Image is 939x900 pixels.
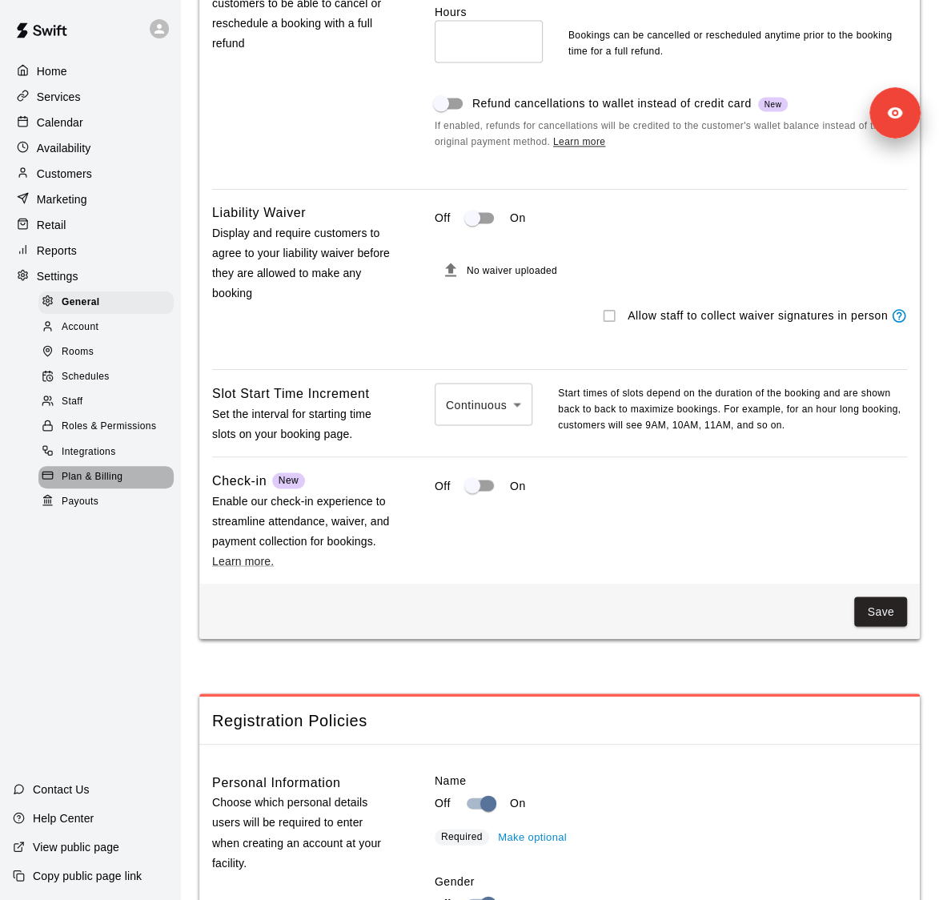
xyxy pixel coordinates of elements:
[13,110,167,135] a: Calendar
[212,470,267,491] h6: Check-in
[212,491,393,572] p: Enable our check-in experience to streamline attendance, waiver, and payment collection for booki...
[38,440,180,464] a: Integrations
[37,217,66,233] p: Retail
[38,366,174,388] div: Schedules
[62,369,110,385] span: Schedules
[13,213,167,237] a: Retail
[37,115,83,131] p: Calendar
[37,140,91,156] p: Availability
[33,868,142,884] p: Copy public page link
[13,162,167,186] a: Customers
[441,830,483,842] span: Required
[38,290,180,315] a: General
[38,315,180,340] a: Account
[510,477,526,494] p: On
[435,772,907,788] label: Name
[37,243,77,259] p: Reports
[13,136,167,160] a: Availability
[212,554,274,567] a: Learn more.
[62,394,82,410] span: Staff
[38,464,180,489] a: Plan & Billing
[38,340,180,365] a: Rooms
[558,385,907,433] p: Start times of slots depend on the duration of the booking and are shown back to back to maximize...
[510,210,526,227] p: On
[435,254,467,286] button: File must be a PDF with max upload size of 2MB
[38,390,180,415] a: Staff
[38,491,174,513] div: Payouts
[13,59,167,83] a: Home
[758,98,789,110] span: New
[279,474,299,485] span: New
[62,444,116,460] span: Integrations
[38,466,174,488] div: Plan & Billing
[33,810,94,826] p: Help Center
[212,383,370,404] h6: Slot Start Time Increment
[435,873,907,889] label: Gender
[494,825,571,850] button: Make optional
[628,307,888,324] p: Allow staff to collect waiver signatures in person
[510,794,526,811] p: On
[13,187,167,211] a: Marketing
[38,341,174,364] div: Rooms
[467,264,557,275] span: No waiver uploaded
[38,441,174,464] div: Integrations
[435,383,532,425] div: Continuous
[568,28,907,60] p: Bookings can be cancelled or rescheduled anytime prior to the booking time for a full refund.
[553,136,605,147] a: Learn more
[435,210,451,227] p: Off
[33,839,119,855] p: View public page
[62,494,98,510] span: Payouts
[435,4,543,20] label: Hours
[13,264,167,288] a: Settings
[212,404,393,444] p: Set the interval for starting time slots on your booking page.
[13,85,167,109] a: Services
[62,469,122,485] span: Plan & Billing
[62,344,94,360] span: Rooms
[212,792,393,873] p: Choose which personal details users will be required to enter when creating an account at your fa...
[37,89,81,105] p: Services
[891,307,907,323] svg: Staff members will be able to display waivers to customers in person (via the calendar or custome...
[37,268,78,284] p: Settings
[38,316,174,339] div: Account
[37,191,87,207] p: Marketing
[62,319,98,335] span: Account
[62,419,156,435] span: Roles & Permissions
[435,477,451,494] p: Off
[38,489,180,514] a: Payouts
[212,709,907,731] span: Registration Policies
[13,239,167,263] a: Reports
[38,415,180,440] a: Roles & Permissions
[472,95,788,112] span: Refund cancellations to wallet instead of credit card
[212,203,306,223] h6: Liability Waiver
[435,794,451,811] p: Off
[435,119,907,151] span: If enabled, refunds for cancellations will be credited to the customer's wallet balance instead o...
[37,63,67,79] p: Home
[38,391,174,413] div: Staff
[854,597,907,626] button: Save
[33,781,90,798] p: Contact Us
[38,365,180,390] a: Schedules
[212,223,393,304] p: Display and require customers to agree to your liability waiver before they are allowed to make a...
[38,416,174,438] div: Roles & Permissions
[37,166,92,182] p: Customers
[62,295,100,311] span: General
[38,291,174,314] div: General
[212,772,340,793] h6: Personal Information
